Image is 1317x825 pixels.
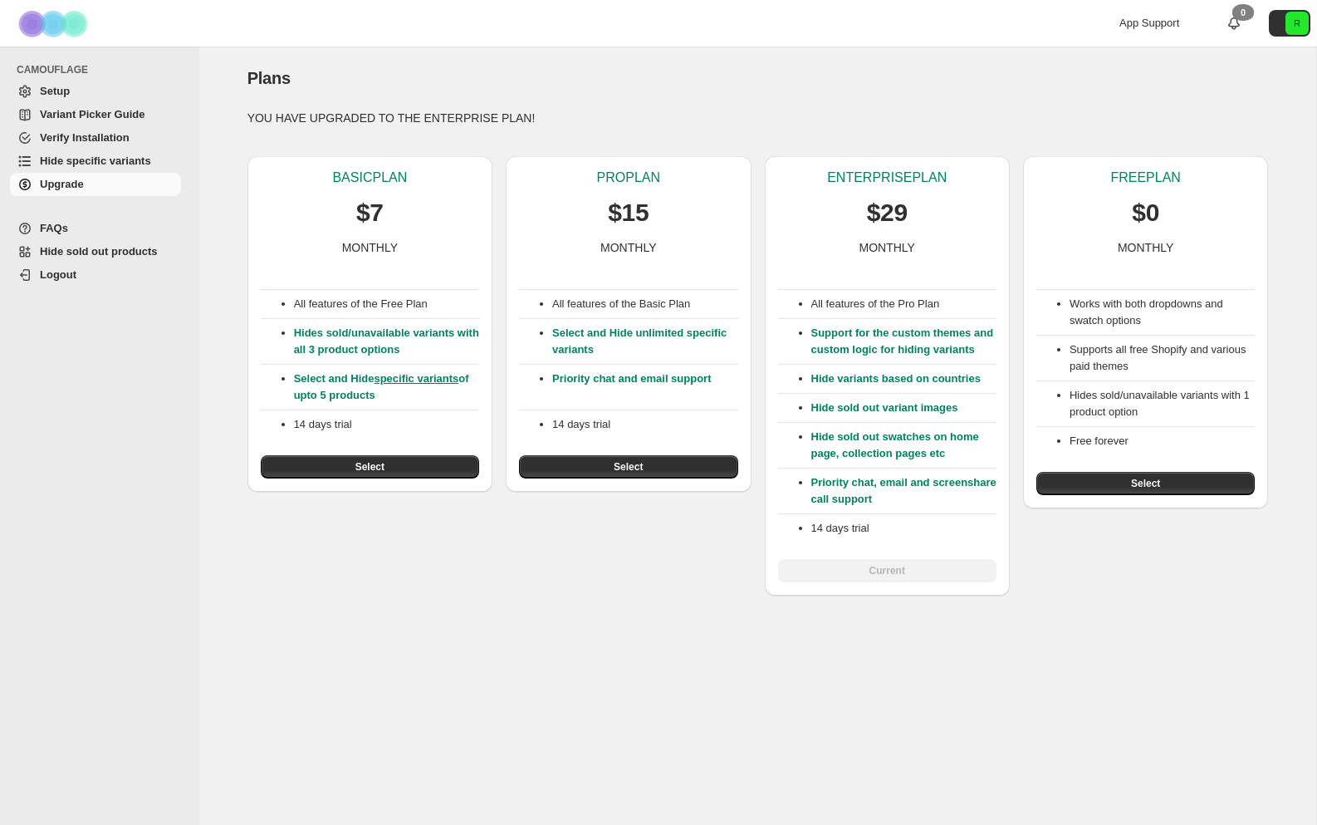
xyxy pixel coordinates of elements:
p: Priority chat, email and screenshare call support [811,474,996,508]
p: BASIC PLAN [332,169,407,186]
p: Hide sold out swatches on home page, collection pages etc [811,429,996,462]
p: 14 days trial [294,416,479,433]
a: specific variants [374,372,458,385]
li: Works with both dropdowns and swatch options [1070,296,1255,329]
p: $0 [1132,196,1159,229]
span: Verify Installation [40,131,130,144]
p: $29 [867,196,908,229]
span: Logout [40,268,76,281]
span: CAMOUFLAGE [17,63,188,76]
p: MONTHLY [342,239,398,256]
p: $7 [356,196,384,229]
span: Variant Picker Guide [40,108,144,120]
li: Free forever [1070,433,1255,449]
span: Hide specific variants [40,155,151,167]
p: MONTHLY [600,239,656,256]
span: Select [1131,477,1160,490]
div: 0 [1232,4,1254,21]
p: FREE PLAN [1110,169,1180,186]
li: Supports all free Shopify and various paid themes [1070,341,1255,375]
button: Select [261,455,479,479]
a: FAQs [10,217,181,240]
a: Hide sold out products [10,240,181,263]
p: All features of the Pro Plan [811,296,996,312]
a: Setup [10,80,181,103]
p: ENTERPRISE PLAN [827,169,947,186]
span: Select [355,460,384,474]
a: Variant Picker Guide [10,103,181,126]
span: Avatar with initials R [1285,12,1309,35]
p: Hides sold/unavailable variants with all 3 product options [294,325,479,358]
a: 0 [1226,15,1242,32]
text: R [1294,18,1300,28]
a: Verify Installation [10,126,181,150]
p: 14 days trial [811,520,996,537]
span: Hide sold out products [40,245,158,258]
p: $15 [608,196,649,229]
span: Upgrade [40,178,84,190]
button: Avatar with initials R [1269,10,1310,37]
li: Hides sold/unavailable variants with 1 product option [1070,387,1255,420]
p: MONTHLY [1118,239,1173,256]
p: YOU HAVE UPGRADED TO THE ENTERPRISE PLAN! [247,110,1269,126]
p: MONTHLY [859,239,915,256]
p: Hide sold out variant images [811,400,996,416]
p: Select and Hide unlimited specific variants [552,325,737,358]
a: Logout [10,263,181,287]
p: Priority chat and email support [552,371,737,404]
p: Select and Hide of upto 5 products [294,371,479,404]
button: Select [1036,472,1255,495]
p: 14 days trial [552,416,737,433]
span: FAQs [40,222,68,234]
img: Camouflage [13,1,96,47]
p: All features of the Basic Plan [552,296,737,312]
span: Plans [247,69,291,87]
span: Select [614,460,643,474]
p: Support for the custom themes and custom logic for hiding variants [811,325,996,358]
a: Hide specific variants [10,150,181,173]
p: Hide variants based on countries [811,371,996,387]
p: All features of the Free Plan [294,296,479,312]
p: PRO PLAN [597,169,660,186]
span: Setup [40,85,70,97]
button: Select [519,455,737,479]
a: Upgrade [10,173,181,196]
span: App Support [1119,17,1179,29]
